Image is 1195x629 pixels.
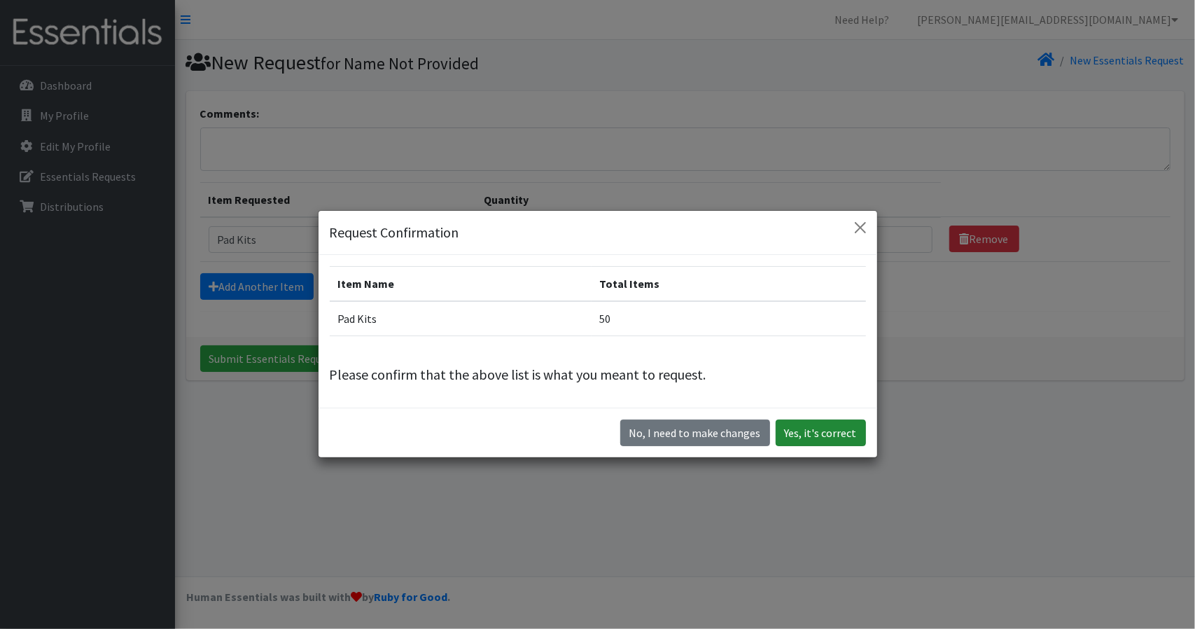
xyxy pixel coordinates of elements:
button: Close [849,216,872,239]
button: Yes, it's correct [776,420,866,446]
h5: Request Confirmation [330,222,459,243]
th: Total Items [592,267,866,302]
td: Pad Kits [330,301,592,336]
th: Item Name [330,267,592,302]
p: Please confirm that the above list is what you meant to request. [330,364,866,385]
button: No I need to make changes [620,420,770,446]
td: 50 [592,301,866,336]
